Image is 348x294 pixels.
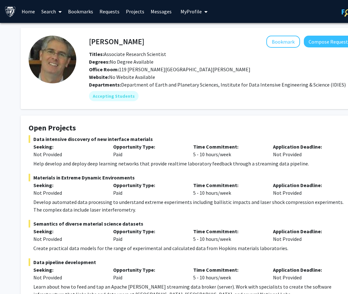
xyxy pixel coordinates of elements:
b: Degrees: [89,59,110,65]
a: Bookmarks [65,0,96,23]
p: Application Deadline: [273,227,343,235]
div: Paid [108,143,188,158]
a: Requests [96,0,123,23]
p: Application Deadline: [273,266,343,274]
a: Projects [123,0,147,23]
div: 5 - 10 hours/week [188,181,268,197]
p: Seeking: [33,227,104,235]
b: Titles: [89,51,104,57]
a: Messages [147,0,175,23]
a: Search [38,0,65,23]
p: Opportunity Type: [113,143,183,150]
div: 5 - 10 hours/week [188,143,268,158]
div: Not Provided [33,189,104,197]
h4: [PERSON_NAME] [89,36,144,47]
span: No Degree Available [89,59,154,65]
a: Home [18,0,38,23]
div: Not Provided [268,181,348,197]
div: Paid [108,266,188,281]
p: Opportunity Type: [113,181,183,189]
div: 5 - 10 hours/week [188,227,268,243]
b: Website: [89,74,109,80]
div: Not Provided [268,266,348,281]
img: Johns Hopkins University Logo [5,6,16,17]
div: Not Provided [268,227,348,243]
p: Seeking: [33,143,104,150]
div: Paid [108,227,188,243]
div: Not Provided [33,235,104,243]
b: Office Room: [89,66,119,73]
p: Time Commitment: [193,266,263,274]
p: Seeking: [33,181,104,189]
p: Time Commitment: [193,181,263,189]
p: Application Deadline: [273,181,343,189]
span: Department of Earth and Planetary Sciences, Institute for Data Intensive Engineering & Science (I... [121,81,346,88]
img: Profile Picture [29,36,76,83]
p: Opportunity Type: [113,227,183,235]
p: Seeking: [33,266,104,274]
p: Time Commitment: [193,227,263,235]
div: Paid [108,181,188,197]
mat-chip: Accepting Students [89,91,139,101]
button: Add David Elbert to Bookmarks [266,36,300,48]
div: 5 - 10 hours/week [188,266,268,281]
p: Opportunity Type: [113,266,183,274]
span: My Profile [181,8,202,15]
b: Departments: [89,81,121,88]
span: 119 [PERSON_NAME][GEOGRAPHIC_DATA][PERSON_NAME] [89,66,250,73]
span: No Website Available [89,74,155,80]
div: Not Provided [33,274,104,281]
div: Not Provided [33,150,104,158]
div: Not Provided [268,143,348,158]
p: Time Commitment: [193,143,263,150]
iframe: Chat [321,265,343,289]
span: Associate Research Scientist [89,51,166,57]
p: Application Deadline: [273,143,343,150]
